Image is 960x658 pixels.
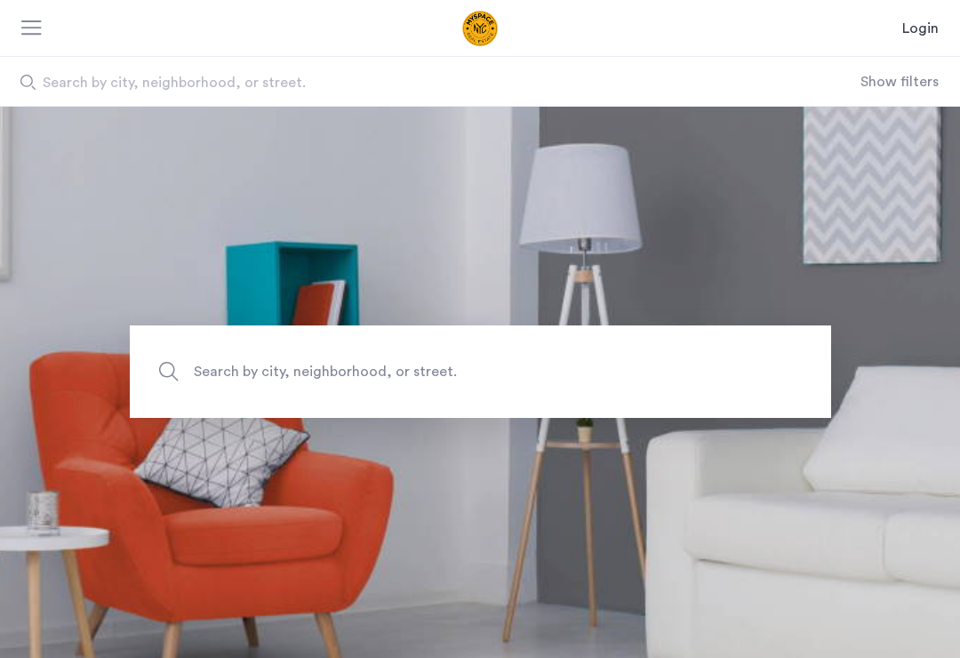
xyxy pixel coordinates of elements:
[393,11,567,46] a: Cazamio Logo
[902,18,939,39] a: Login
[130,325,831,418] input: Apartment Search
[194,360,684,384] span: Search by city, neighborhood, or street.
[885,587,942,640] iframe: chat widget
[393,11,567,46] img: logo
[43,72,731,93] span: Search by city, neighborhood, or street.
[860,71,939,92] button: Show or hide filters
